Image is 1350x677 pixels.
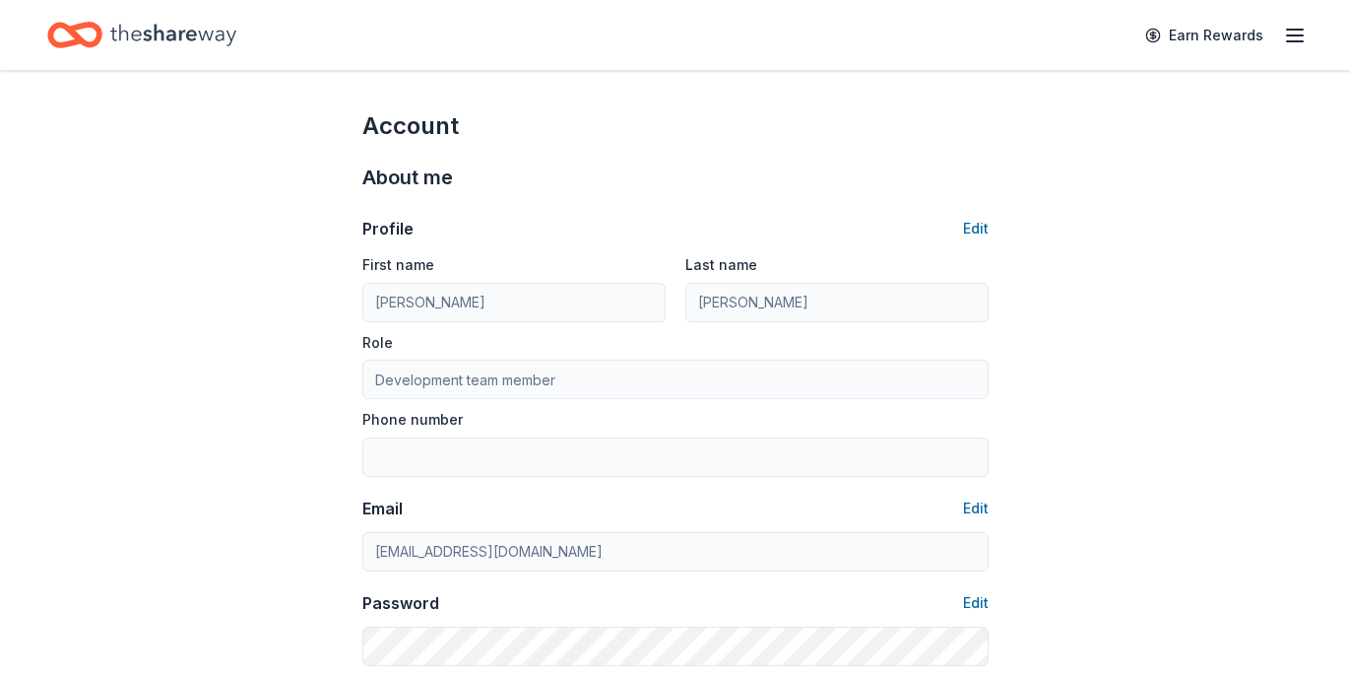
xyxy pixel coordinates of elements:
button: Edit [963,497,989,520]
div: Account [362,110,989,142]
button: Edit [963,591,989,615]
div: Email [362,497,403,520]
label: First name [362,255,434,275]
button: Edit [963,217,989,240]
label: Role [362,333,393,353]
label: Phone number [362,410,463,430]
div: Password [362,591,439,615]
div: Profile [362,217,414,240]
a: Home [47,12,236,58]
div: About me [362,162,989,193]
label: Last name [685,255,757,275]
a: Earn Rewards [1133,18,1275,53]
